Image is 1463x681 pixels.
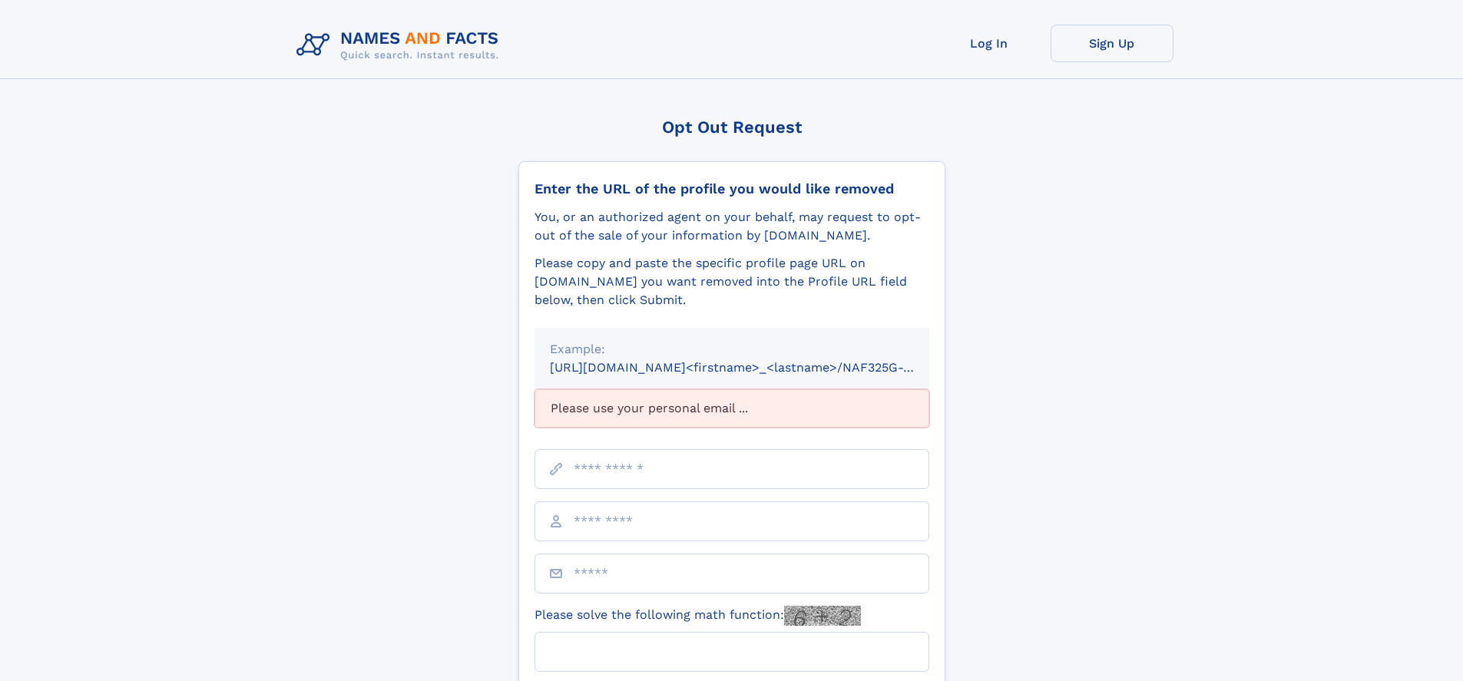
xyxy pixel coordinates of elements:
a: Log In [928,25,1051,62]
label: Please solve the following math function: [535,606,861,626]
div: Enter the URL of the profile you would like removed [535,180,929,197]
div: Opt Out Request [518,117,945,137]
div: Example: [550,340,914,359]
small: [URL][DOMAIN_NAME]<firstname>_<lastname>/NAF325G-xxxxxxxx [550,360,958,375]
img: Logo Names and Facts [290,25,511,66]
div: Please copy and paste the specific profile page URL on [DOMAIN_NAME] you want removed into the Pr... [535,254,929,309]
a: Sign Up [1051,25,1173,62]
div: Please use your personal email ... [535,389,929,428]
div: You, or an authorized agent on your behalf, may request to opt-out of the sale of your informatio... [535,208,929,245]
